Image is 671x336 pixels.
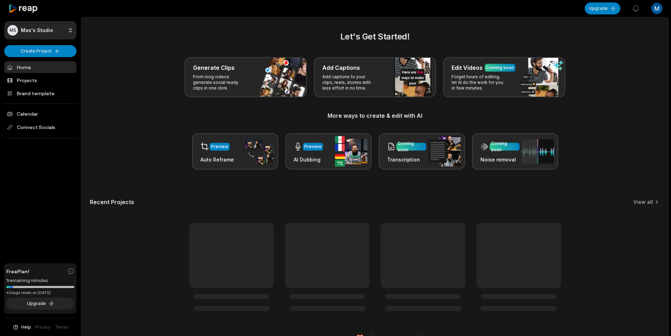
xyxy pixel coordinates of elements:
[6,268,29,275] span: Free Plan!
[6,290,74,295] div: *Usage resets on [DATE]
[90,30,660,43] h2: Let's Get Started!
[4,121,76,134] span: Connect Socials
[335,136,367,167] img: ai_dubbing.png
[21,27,53,33] p: Mas's Studio
[480,156,520,163] h3: Noise removal
[304,143,322,150] div: Preview
[491,140,518,153] div: Coming soon
[193,63,235,72] h3: Generate Clips
[242,138,274,165] img: auto_reframe.png
[12,324,31,330] button: Help
[633,198,653,206] a: View all
[4,108,76,120] a: Calendar
[193,74,248,91] p: From long videos generate social ready clips in one click.
[322,74,377,91] p: Add captions to your clips, reels, stories with less effort in no time.
[452,74,506,91] p: Forget hours of editing, let AI do the work for you in few minutes.
[55,324,69,330] a: Terms
[452,63,483,72] h3: Edit Videos
[4,87,76,99] a: Brand template
[387,156,426,163] h3: Transcription
[6,298,74,310] button: Upgrade
[522,139,554,164] img: noise_removal.png
[4,61,76,73] a: Home
[6,277,74,284] div: 1 remaining minutes
[90,198,134,206] h2: Recent Projects
[585,2,620,14] button: Upgrade
[21,324,31,330] span: Help
[90,111,660,120] h3: More ways to create & edit with AI
[200,156,234,163] h3: Auto Reframe
[211,143,228,150] div: Preview
[35,324,51,330] a: Privacy
[4,74,76,86] a: Projects
[428,136,461,166] img: transcription.png
[398,140,425,153] div: Coming soon
[294,156,323,163] h3: AI Dubbing
[322,63,360,72] h3: Add Captions
[4,45,76,57] button: Create Project
[486,65,514,71] div: Coming soon
[7,25,18,36] div: MS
